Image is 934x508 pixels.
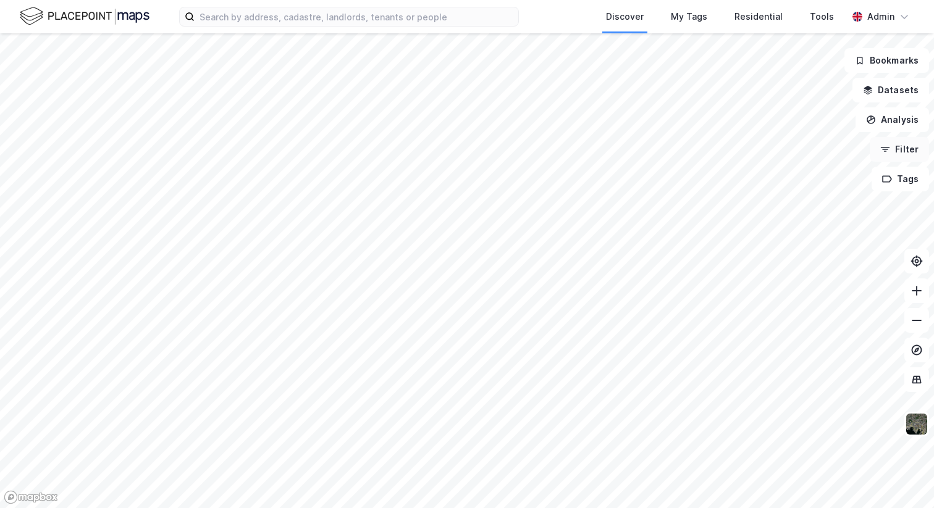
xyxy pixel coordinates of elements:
[195,7,518,26] input: Search by address, cadastre, landlords, tenants or people
[20,6,149,27] img: logo.f888ab2527a4732fd821a326f86c7f29.svg
[872,167,929,191] button: Tags
[852,78,929,102] button: Datasets
[4,490,58,504] a: Mapbox homepage
[671,9,707,24] div: My Tags
[867,9,894,24] div: Admin
[606,9,644,24] div: Discover
[844,48,929,73] button: Bookmarks
[870,137,929,162] button: Filter
[872,449,934,508] iframe: Chat Widget
[905,412,928,436] img: 9k=
[872,449,934,508] div: Widżet czatu
[856,107,929,132] button: Analysis
[734,9,783,24] div: Residential
[810,9,834,24] div: Tools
